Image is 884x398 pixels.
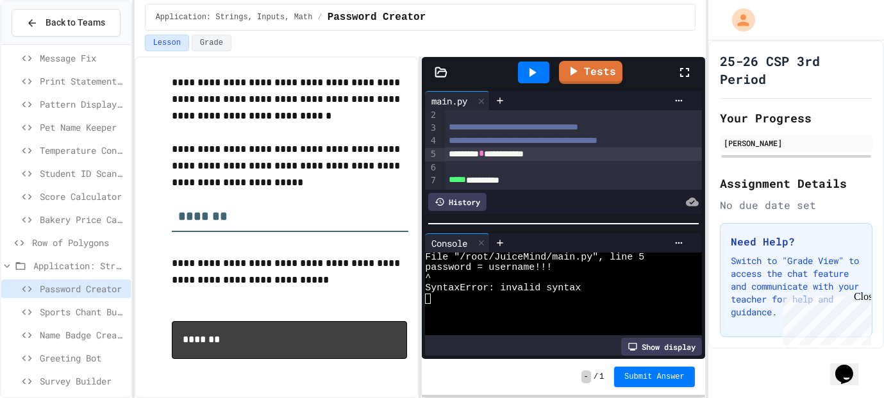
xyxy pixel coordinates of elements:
span: Student ID Scanner [40,167,126,180]
div: main.py [425,94,474,108]
iframe: chat widget [778,291,871,345]
div: [PERSON_NAME] [724,137,869,149]
span: Row of Polygons [32,236,126,249]
span: Password Creator [40,282,126,295]
span: 1 [599,372,604,382]
div: 2 [425,109,438,122]
span: Survey Builder [40,374,126,388]
div: main.py [425,91,490,110]
span: / [594,372,598,382]
span: Message Fix [40,51,126,65]
span: Submit Answer [624,372,685,382]
a: Tests [559,61,622,84]
span: Application: Strings, Inputs, Math [156,12,313,22]
button: Grade [192,35,231,51]
div: 5 [425,148,438,162]
span: Back to Teams [46,16,105,29]
span: password = username!!! [425,263,552,273]
span: Print Statement Repair [40,74,126,88]
div: History [428,193,487,211]
span: Score Calculator [40,190,126,203]
div: 6 [425,162,438,174]
div: No due date set [720,197,872,213]
div: Show display [621,338,702,356]
button: Submit Answer [614,367,695,387]
div: 3 [425,122,438,135]
button: Lesson [145,35,189,51]
span: Password Creator [328,10,426,25]
div: Chat with us now!Close [5,5,88,81]
h2: Assignment Details [720,174,872,192]
span: - [581,370,591,383]
div: Console [425,236,474,250]
h1: 25-26 CSP 3rd Period [720,52,872,88]
button: Back to Teams [12,9,121,37]
h3: Need Help? [731,234,862,249]
span: Application: Strings, Inputs, Math [33,259,126,272]
span: Bakery Price Calculator [40,213,126,226]
div: 7 [425,174,438,188]
span: Temperature Converter [40,144,126,157]
p: Switch to "Grade View" to access the chat feature and communicate with your teacher for help and ... [731,254,862,319]
span: Sports Chant Builder [40,305,126,319]
span: Greeting Bot [40,351,126,365]
span: ^ [425,273,431,283]
div: 4 [425,135,438,148]
h2: Your Progress [720,109,872,127]
span: / [318,12,322,22]
iframe: chat widget [830,347,871,385]
span: SyntaxError: invalid syntax [425,283,581,294]
div: My Account [719,5,758,35]
span: Pattern Display Challenge [40,97,126,111]
div: Console [425,233,490,253]
span: Name Badge Creator [40,328,126,342]
span: File "/root/JuiceMind/main.py", line 5 [425,253,644,263]
span: Pet Name Keeper [40,120,126,134]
